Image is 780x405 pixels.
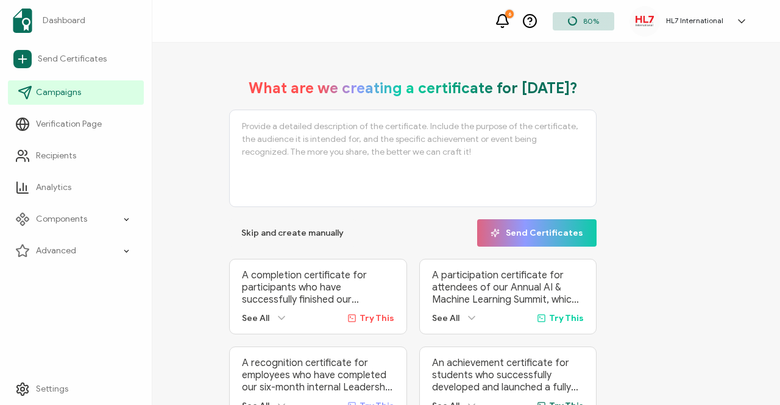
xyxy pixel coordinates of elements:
span: See All [242,313,269,323]
span: Verification Page [36,118,102,130]
span: Try This [549,313,584,323]
p: A completion certificate for participants who have successfully finished our ‘Advanced Digital Ma... [242,269,394,306]
span: Settings [36,383,68,395]
h5: HL7 International [666,16,723,25]
p: A recognition certificate for employees who have completed our six-month internal Leadership Deve... [242,357,394,393]
span: Advanced [36,245,76,257]
button: Skip and create manually [229,219,356,247]
div: 6 [505,10,514,18]
img: sertifier-logomark-colored.svg [13,9,32,33]
a: Analytics [8,175,144,200]
span: Recipients [36,150,76,162]
img: f0938a89-55c2-4e7e-99f6-fdf4a4f68578.png [636,16,654,27]
a: Campaigns [8,80,144,105]
span: Send Certificates [38,53,107,65]
a: Settings [8,377,144,401]
p: A participation certificate for attendees of our Annual AI & Machine Learning Summit, which broug... [432,269,584,306]
span: Dashboard [43,15,85,27]
p: An achievement certificate for students who successfully developed and launched a fully functiona... [432,357,584,393]
span: Analytics [36,181,71,194]
span: Skip and create manually [241,229,344,238]
span: See All [432,313,459,323]
a: Send Certificates [8,45,144,73]
a: Recipients [8,144,144,168]
h1: What are we creating a certificate for [DATE]? [249,79,578,97]
button: Send Certificates [477,219,597,247]
span: Components [36,213,87,225]
span: Send Certificates [491,228,583,238]
a: Verification Page [8,112,144,136]
iframe: Chat Widget [719,347,780,405]
span: Campaigns [36,86,81,99]
span: 80% [583,16,599,26]
span: Try This [360,313,394,323]
a: Dashboard [8,4,144,38]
